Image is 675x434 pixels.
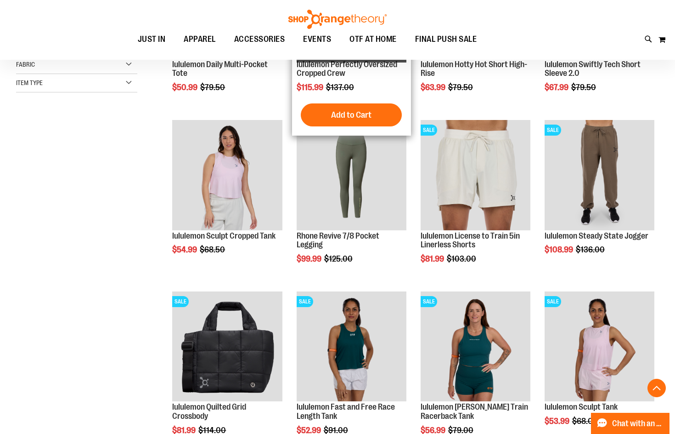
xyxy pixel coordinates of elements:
span: FINAL PUSH SALE [415,29,477,50]
img: lululemon Wunder Train Racerback Tank [421,291,530,401]
a: FINAL PUSH SALE [406,29,486,50]
span: $54.99 [172,245,198,254]
div: product [168,115,287,278]
img: Shop Orangetheory [287,10,388,29]
button: Add to Cart [301,103,402,126]
span: $53.99 [545,417,571,426]
a: lululemon Steady State Jogger [545,231,648,240]
a: lululemon Sculpt Tank [545,402,618,411]
span: SALE [172,296,189,307]
a: lululemon Daily Multi-Pocket Tote [172,60,268,78]
span: $125.00 [324,254,354,263]
span: $68.50 [200,245,226,254]
a: Main Image of 1538347SALE [545,291,654,403]
img: lululemon Quilted Grid Crossbody [172,291,282,401]
a: lululemon Sculpt Cropped Tank [172,231,276,240]
a: lululemon Wunder Train Racerback TankSALE [421,291,530,403]
span: SALE [421,125,437,136]
span: $99.99 [297,254,323,263]
img: Rhone Revive 7/8 Pocket Legging [297,120,406,230]
span: SALE [545,296,561,307]
a: lululemon Perfectly Oversized Cropped Crew [297,60,397,78]
span: EVENTS [303,29,331,50]
span: $67.99 [545,83,570,92]
span: OTF AT HOME [349,29,397,50]
a: lululemon License to Train 5in Linerless Shorts [421,231,520,250]
span: Item Type [16,79,43,86]
span: $115.99 [297,83,325,92]
img: lululemon Steady State Jogger [545,120,654,230]
span: $81.99 [421,254,445,263]
span: $103.00 [447,254,478,263]
span: SALE [297,296,313,307]
a: lululemon [PERSON_NAME] Train Racerback Tank [421,402,528,421]
span: $68.00 [572,417,599,426]
span: $79.50 [200,83,226,92]
div: product [540,115,659,278]
a: JUST IN [129,29,175,50]
img: lululemon Sculpt Cropped Tank [172,120,282,230]
span: Fabric [16,61,35,68]
span: ACCESSORIES [234,29,285,50]
span: $137.00 [326,83,355,92]
span: Chat with an Expert [612,419,664,428]
a: EVENTS [294,29,340,50]
span: $50.99 [172,83,199,92]
a: APPAREL [174,29,225,50]
a: lululemon Sculpt Cropped Tank [172,120,282,231]
button: Back To Top [647,379,666,397]
img: Main Image of 1538347 [545,291,654,401]
span: APPAREL [184,29,216,50]
a: Rhone Revive 7/8 Pocket LeggingSALE [297,120,406,231]
a: Rhone Revive 7/8 Pocket Legging [297,231,379,250]
span: $79.50 [448,83,474,92]
span: JUST IN [138,29,166,50]
div: product [416,115,535,287]
img: Main view of 2024 August lululemon Fast and Free Race Length Tank [297,291,406,401]
a: ACCESSORIES [225,29,294,50]
span: SALE [545,125,561,136]
a: OTF AT HOME [340,29,406,50]
img: lululemon License to Train 5in Linerless Shorts [421,120,530,230]
a: lululemon Quilted Grid Crossbody [172,402,246,421]
a: lululemon Hotty Hot Short High-Rise [421,60,527,78]
a: lululemon Fast and Free Race Length Tank [297,402,395,421]
span: $108.99 [545,245,574,254]
span: SALE [421,296,437,307]
a: lululemon License to Train 5in Linerless ShortsSALE [421,120,530,231]
div: product [292,115,411,287]
span: $63.99 [421,83,447,92]
a: Main view of 2024 August lululemon Fast and Free Race Length TankSALE [297,291,406,403]
button: Chat with an Expert [591,413,670,434]
span: Add to Cart [331,110,371,120]
span: $136.00 [576,245,606,254]
a: lululemon Steady State JoggerSALE [545,120,654,231]
a: lululemon Swiftly Tech Short Sleeve 2.0 [545,60,641,78]
span: $79.50 [571,83,597,92]
a: lululemon Quilted Grid CrossbodySALE [172,291,282,403]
